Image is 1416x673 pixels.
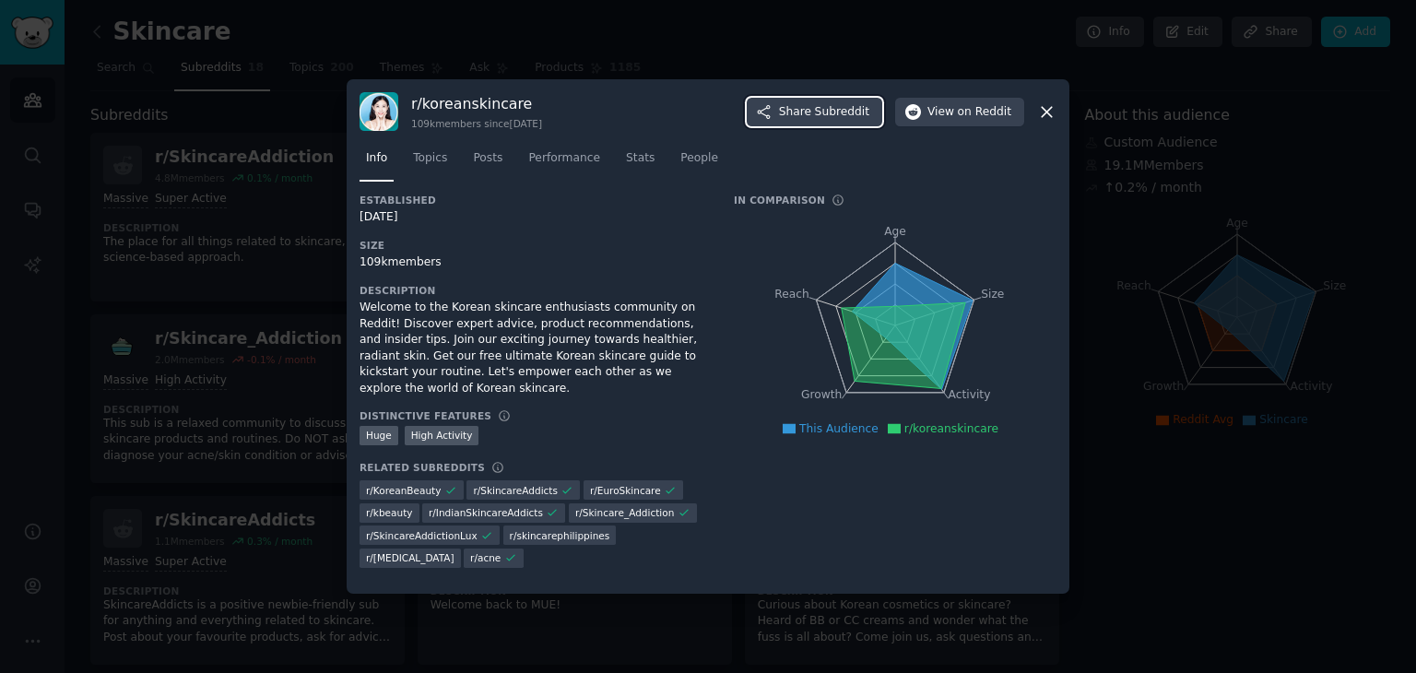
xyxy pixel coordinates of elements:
[815,104,869,121] span: Subreddit
[360,254,708,271] div: 109k members
[366,506,413,519] span: r/ kbeauty
[360,426,398,445] div: Huge
[895,98,1024,127] button: Viewon Reddit
[466,144,509,182] a: Posts
[958,104,1011,121] span: on Reddit
[473,484,558,497] span: r/ SkincareAddicts
[411,94,542,113] h3: r/ koreanskincare
[626,150,655,167] span: Stats
[734,194,825,207] h3: In Comparison
[360,194,708,207] h3: Established
[411,117,542,130] div: 109k members since [DATE]
[360,409,491,422] h3: Distinctive Features
[528,150,600,167] span: Performance
[366,150,387,167] span: Info
[981,288,1004,301] tspan: Size
[366,551,454,564] span: r/ [MEDICAL_DATA]
[360,300,708,396] div: Welcome to the Korean skincare enthusiasts community on Reddit! Discover expert advice, product r...
[590,484,661,497] span: r/ EuroSkincare
[674,144,725,182] a: People
[360,92,398,131] img: koreanskincare
[927,104,1011,121] span: View
[799,422,879,435] span: This Audience
[884,225,906,238] tspan: Age
[429,506,543,519] span: r/ IndianSkincareAddicts
[407,144,454,182] a: Topics
[405,426,479,445] div: High Activity
[366,484,441,497] span: r/ KoreanBeauty
[747,98,882,127] button: ShareSubreddit
[470,551,501,564] span: r/ acne
[522,144,607,182] a: Performance
[360,144,394,182] a: Info
[575,506,674,519] span: r/ Skincare_Addiction
[413,150,447,167] span: Topics
[779,104,869,121] span: Share
[619,144,661,182] a: Stats
[360,239,708,252] h3: Size
[510,529,610,542] span: r/ skincarephilippines
[473,150,502,167] span: Posts
[774,288,809,301] tspan: Reach
[366,529,478,542] span: r/ SkincareAddictionLux
[360,209,708,226] div: [DATE]
[360,461,485,474] h3: Related Subreddits
[904,422,998,435] span: r/koreanskincare
[360,284,708,297] h3: Description
[801,389,842,402] tspan: Growth
[949,389,991,402] tspan: Activity
[680,150,718,167] span: People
